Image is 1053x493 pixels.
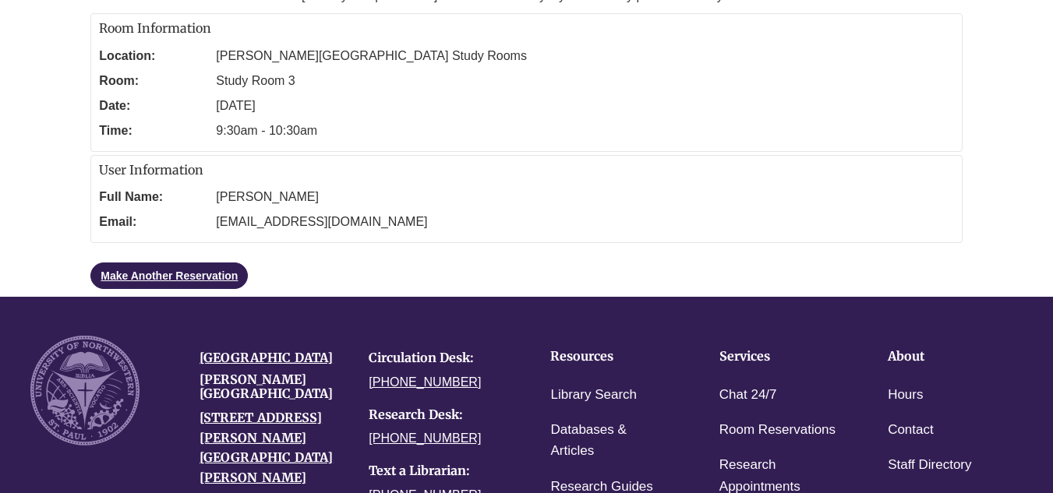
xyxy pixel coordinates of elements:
[369,408,514,422] h4: Research Desk:
[888,384,923,407] a: Hours
[216,118,953,143] dd: 9:30am - 10:30am
[216,185,953,210] dd: [PERSON_NAME]
[200,410,333,485] a: [STREET_ADDRESS][PERSON_NAME][GEOGRAPHIC_DATA][PERSON_NAME]
[99,185,208,210] dt: Full Name:
[550,419,670,463] a: Databases & Articles
[550,350,670,364] h4: Resources
[216,44,953,69] dd: [PERSON_NAME][GEOGRAPHIC_DATA] Study Rooms
[719,384,777,407] a: Chat 24/7
[99,210,208,234] dt: Email:
[888,454,971,477] a: Staff Directory
[369,351,514,365] h4: Circulation Desk:
[90,262,248,289] a: Make Another Reservation
[888,419,934,442] a: Contact
[30,336,140,445] img: UNW seal
[369,431,481,445] a: [PHONE_NUMBER]
[99,22,953,36] h2: Room Information
[216,69,953,93] dd: Study Room 3
[99,164,953,178] h2: User Information
[216,210,953,234] dd: [EMAIL_ADDRESS][DOMAIN_NAME]
[99,44,208,69] dt: Location:
[99,93,208,118] dt: Date:
[719,419,836,442] a: Room Reservations
[369,375,481,389] a: [PHONE_NUMBER]
[369,464,514,478] h4: Text a Librarian:
[200,373,345,400] h4: [PERSON_NAME][GEOGRAPHIC_DATA]
[550,384,637,407] a: Library Search
[216,93,953,118] dd: [DATE]
[719,350,839,364] h4: Services
[99,118,208,143] dt: Time:
[99,69,208,93] dt: Room:
[888,350,1008,364] h4: About
[200,350,333,365] a: [GEOGRAPHIC_DATA]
